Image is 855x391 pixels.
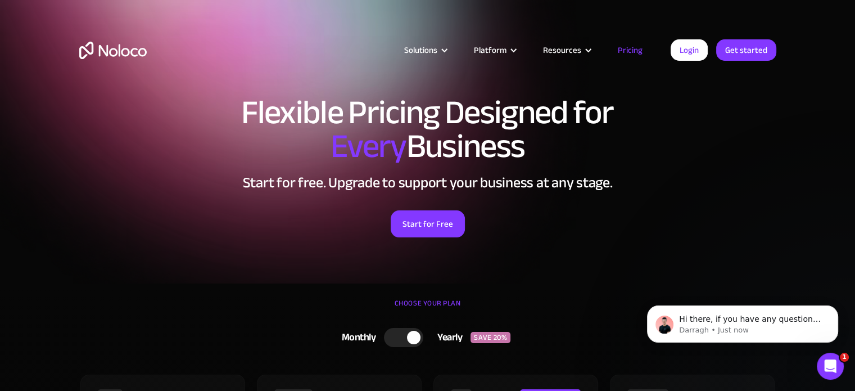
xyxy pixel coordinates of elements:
[460,43,529,57] div: Platform
[79,174,776,191] h2: Start for free. Upgrade to support your business at any stage.
[474,43,506,57] div: Platform
[716,39,776,61] a: Get started
[331,115,406,178] span: Every
[671,39,708,61] a: Login
[79,96,776,163] h1: Flexible Pricing Designed for Business
[328,329,384,346] div: Monthly
[543,43,581,57] div: Resources
[390,43,460,57] div: Solutions
[529,43,604,57] div: Resources
[79,42,147,59] a: home
[471,332,510,343] div: SAVE 20%
[423,329,471,346] div: Yearly
[604,43,657,57] a: Pricing
[840,353,849,362] span: 1
[404,43,437,57] div: Solutions
[391,210,465,237] a: Start for Free
[630,282,855,361] iframe: Intercom notifications message
[79,295,776,323] div: CHOOSE YOUR PLAN
[817,353,844,380] iframe: Intercom live chat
